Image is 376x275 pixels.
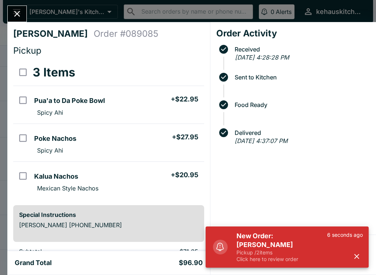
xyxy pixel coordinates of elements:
h5: $96.90 [179,258,203,267]
span: Pickup [13,45,41,56]
h6: Special Instructions [19,211,198,218]
p: Click here to review order [236,256,327,262]
span: Delivered [231,129,370,136]
h5: Poke Nachos [34,134,76,143]
span: Food Ready [231,101,370,108]
h5: Kalua Nachos [34,172,78,181]
span: Received [231,46,370,53]
p: Subtotal [19,248,116,255]
h5: + $20.95 [171,171,198,179]
p: Pickup / 2 items [236,249,327,256]
p: 6 seconds ago [327,232,363,238]
span: Sent to Kitchen [231,74,370,81]
h4: [PERSON_NAME] [13,28,94,39]
button: Close [8,6,26,22]
h4: Order Activity [216,28,370,39]
p: [PERSON_NAME] [PHONE_NUMBER] [19,221,198,229]
h4: Order # 089085 [94,28,158,39]
table: orders table [13,59,204,199]
p: $71.85 [128,248,198,255]
h5: + $22.95 [171,95,198,104]
em: [DATE] 4:28:28 PM [235,54,289,61]
h5: + $27.95 [172,133,198,142]
p: Spicy Ahi [37,147,63,154]
h5: New Order: [PERSON_NAME] [236,232,327,249]
h3: 3 Items [33,65,75,80]
em: [DATE] 4:37:07 PM [235,137,288,144]
h5: Grand Total [15,258,52,267]
p: Spicy Ahi [37,109,63,116]
p: Mexican Style Nachos [37,185,98,192]
h5: Pua'a to Da Poke Bowl [34,96,105,105]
